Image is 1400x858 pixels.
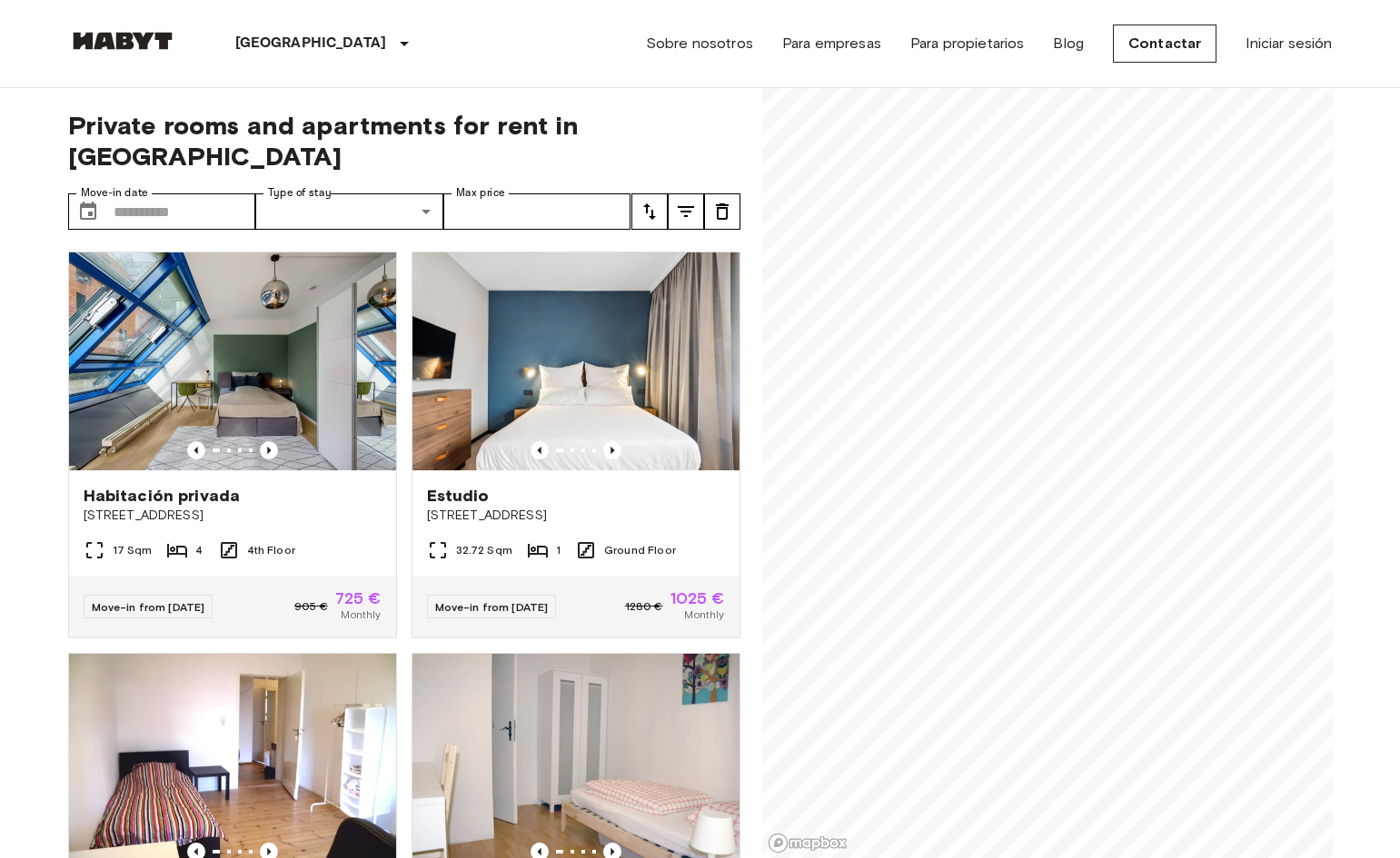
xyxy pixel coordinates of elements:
[341,607,381,623] span: Monthly
[456,185,505,201] label: Max price
[603,441,621,459] button: Previous image
[631,193,668,230] button: tune
[247,542,295,558] span: 4th Floor
[668,193,704,230] button: tune
[113,542,153,558] span: 17 Sqm
[68,110,740,172] span: Private rooms and apartments for rent in [GEOGRAPHIC_DATA]
[260,441,278,459] button: Previous image
[69,252,396,470] img: Marketing picture of unit DE-01-010-002-01HF
[910,33,1025,54] a: Para propietarios
[625,598,663,615] span: 1280 €
[268,185,332,201] label: Type of stay
[92,600,205,614] span: Move-in from [DATE]
[1246,33,1332,54] a: Iniciar sesión
[646,33,753,54] a: Sobre nosotros
[782,33,881,54] a: Para empresas
[81,185,148,201] label: Move-in date
[1113,25,1216,63] a: Contactar
[427,485,490,507] span: Estudio
[294,598,328,615] span: 905 €
[68,32,177,50] img: Habyt
[704,193,740,230] button: tune
[84,507,382,525] span: [STREET_ADDRESS]
[531,441,549,459] button: Previous image
[195,542,203,558] span: 4
[684,607,724,623] span: Monthly
[604,542,676,558] span: Ground Floor
[335,590,382,607] span: 725 €
[456,542,512,558] span: 32.72 Sqm
[435,600,549,614] span: Move-in from [DATE]
[187,441,205,459] button: Previous image
[556,542,561,558] span: 1
[427,507,725,525] span: [STREET_ADDRESS]
[412,251,740,638] a: Marketing picture of unit DE-01-481-006-01Previous imagePrevious imageEstudio[STREET_ADDRESS]32.7...
[68,251,397,638] a: Marketing picture of unit DE-01-010-002-01HFPrevious imagePrevious imageHabitación privada[STREET...
[670,590,725,607] span: 1025 €
[235,33,387,54] p: [GEOGRAPHIC_DATA]
[84,485,241,507] span: Habitación privada
[70,193,106,230] button: Choose date
[412,252,740,470] img: Marketing picture of unit DE-01-481-006-01
[768,833,848,853] a: Mapbox logo
[1053,33,1084,54] a: Blog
